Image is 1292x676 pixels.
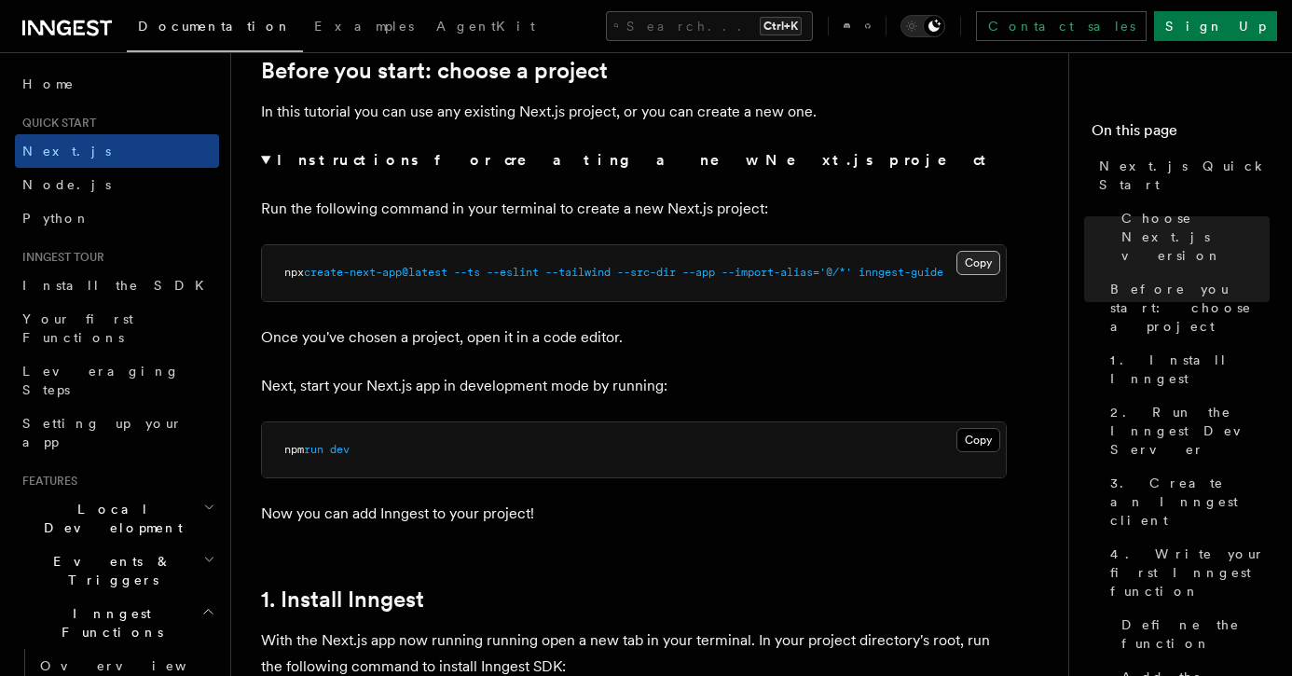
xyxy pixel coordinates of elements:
[22,144,111,159] span: Next.js
[15,201,219,235] a: Python
[15,407,219,459] a: Setting up your app
[261,373,1007,399] p: Next, start your Next.js app in development mode by running:
[15,492,219,545] button: Local Development
[1110,474,1270,530] span: 3. Create an Inngest client
[436,19,535,34] span: AgentKit
[15,474,77,489] span: Features
[1092,149,1270,201] a: Next.js Quick Start
[22,416,183,449] span: Setting up your app
[617,266,676,279] span: --src-dir
[1103,395,1270,466] a: 2. Run the Inngest Dev Server
[304,443,323,456] span: run
[22,75,75,93] span: Home
[284,266,304,279] span: npx
[261,196,1007,222] p: Run the following command in your terminal to create a new Next.js project:
[15,545,219,597] button: Events & Triggers
[261,501,1007,527] p: Now you can add Inngest to your project!
[261,324,1007,351] p: Once you've chosen a project, open it in a code editor.
[261,99,1007,125] p: In this tutorial you can use any existing Next.js project, or you can create a new one.
[22,364,180,397] span: Leveraging Steps
[15,168,219,201] a: Node.js
[1103,343,1270,395] a: 1. Install Inngest
[303,6,425,50] a: Examples
[1103,466,1270,537] a: 3. Create an Inngest client
[722,266,819,279] span: --import-alias=
[1103,537,1270,608] a: 4. Write your first Inngest function
[261,586,424,613] a: 1. Install Inngest
[956,251,1000,275] button: Copy
[22,211,90,226] span: Python
[304,266,447,279] span: create-next-app@latest
[15,250,104,265] span: Inngest tour
[1110,545,1270,600] span: 4. Write your first Inngest function
[15,604,201,642] span: Inngest Functions
[22,311,133,345] span: Your first Functions
[1103,272,1270,343] a: Before you start: choose a project
[606,11,813,41] button: Search...Ctrl+K
[330,443,350,456] span: dev
[15,500,203,537] span: Local Development
[859,266,943,279] span: inngest-guide
[40,658,232,673] span: Overview
[127,6,303,52] a: Documentation
[1114,608,1270,660] a: Define the function
[1092,119,1270,149] h4: On this page
[15,134,219,168] a: Next.js
[1121,615,1270,653] span: Define the function
[956,428,1000,452] button: Copy
[15,116,96,131] span: Quick start
[15,67,219,101] a: Home
[277,151,994,169] strong: Instructions for creating a new Next.js project
[454,266,480,279] span: --ts
[261,147,1007,173] summary: Instructions for creating a new Next.js project
[15,597,219,649] button: Inngest Functions
[22,177,111,192] span: Node.js
[284,443,304,456] span: npm
[314,19,414,34] span: Examples
[760,17,802,35] kbd: Ctrl+K
[545,266,611,279] span: --tailwind
[15,552,203,589] span: Events & Triggers
[1110,280,1270,336] span: Before you start: choose a project
[819,266,852,279] span: '@/*'
[1110,403,1270,459] span: 2. Run the Inngest Dev Server
[138,19,292,34] span: Documentation
[15,354,219,407] a: Leveraging Steps
[1110,351,1270,388] span: 1. Install Inngest
[976,11,1147,41] a: Contact sales
[15,302,219,354] a: Your first Functions
[22,278,215,293] span: Install the SDK
[487,266,539,279] span: --eslint
[1114,201,1270,272] a: Choose Next.js version
[682,266,715,279] span: --app
[1154,11,1277,41] a: Sign Up
[1121,209,1270,265] span: Choose Next.js version
[900,15,945,37] button: Toggle dark mode
[15,269,219,302] a: Install the SDK
[1099,157,1270,194] span: Next.js Quick Start
[261,58,608,84] a: Before you start: choose a project
[425,6,546,50] a: AgentKit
